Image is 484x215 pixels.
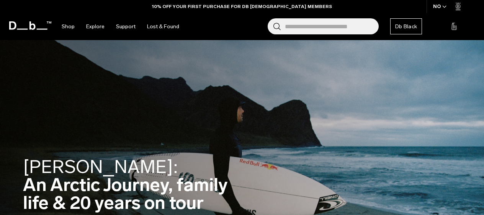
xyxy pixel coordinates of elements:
a: Shop [62,13,75,40]
span: [PERSON_NAME]: [23,156,178,178]
a: Lost & Found [147,13,179,40]
a: Support [116,13,136,40]
a: Explore [86,13,105,40]
nav: Main Navigation [56,13,185,40]
a: Db Black [390,18,422,34]
a: 10% OFF YOUR FIRST PURCHASE FOR DB [DEMOGRAPHIC_DATA] MEMBERS [152,3,332,10]
h2: An Arctic Journey, family life & 20 years on tour [23,158,228,212]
